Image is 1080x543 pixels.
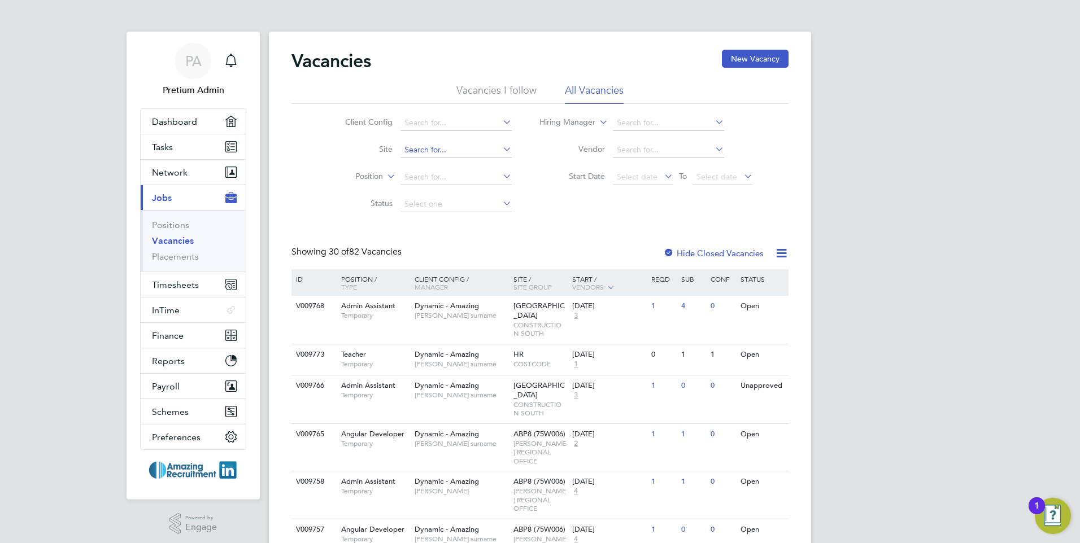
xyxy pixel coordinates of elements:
span: Admin Assistant [341,301,395,310]
button: Timesheets [141,272,246,297]
div: 1 [708,344,737,365]
div: 0 [708,471,737,492]
span: [PERSON_NAME] surname [415,311,508,320]
span: Pretium Admin [140,84,246,97]
button: New Vacancy [722,50,789,68]
span: COSTCODE [513,360,567,369]
span: Vendors [572,282,604,291]
span: Teacher [341,349,366,359]
div: Conf [708,269,737,288]
span: Powered by [185,513,217,523]
div: 1 [678,344,708,365]
input: Select one [400,196,512,212]
span: Site Group [513,282,552,291]
span: CONSTRUCTION SOUTH [513,321,567,338]
span: Tasks [152,142,173,152]
div: [DATE] [572,430,646,439]
div: 1 [648,375,678,396]
span: Timesheets [152,279,199,290]
div: 1 [648,471,678,492]
div: V009757 [293,519,333,540]
label: Position [318,171,383,182]
div: 1 [678,471,708,492]
span: [PERSON_NAME] [415,487,508,496]
span: Temporary [341,439,409,448]
span: ABP8 (75W006) [513,476,565,486]
div: 1 [1034,506,1039,520]
input: Search for... [400,169,512,185]
h2: Vacancies [291,50,371,72]
div: V009758 [293,471,333,492]
div: Open [738,519,787,540]
span: ABP8 (75W006) [513,429,565,439]
div: V009773 [293,344,333,365]
div: Open [738,296,787,317]
div: 0 [708,424,737,445]
div: 1 [648,296,678,317]
a: Powered byEngage [169,513,217,535]
span: Dynamic - Amazing [415,476,479,486]
span: 1 [572,360,580,369]
div: Reqd [648,269,678,288]
label: Vendor [540,144,605,154]
a: Vacancies [152,235,194,246]
button: Open Resource Center, 1 new notification [1035,498,1071,534]
label: Hiring Manager [530,117,595,128]
div: Position / [333,269,412,296]
span: Admin Assistant [341,476,395,486]
span: Temporary [341,311,409,320]
div: ID [293,269,333,288]
div: [DATE] [572,301,646,311]
li: Vacancies I follow [456,84,537,104]
span: Schemes [152,406,189,417]
span: 30 of [329,246,349,257]
div: 1 [648,424,678,445]
span: 3 [572,391,580,400]
div: Jobs [141,210,246,271]
span: 3 [572,311,580,321]
span: 2 [572,439,580,449]
div: Open [738,471,787,492]
img: amazing-logo-retina.png [149,461,238,479]
span: Finance [152,330,184,341]
nav: Main navigation [127,32,260,500]
span: ABP8 (75W006) [513,524,565,534]
a: Tasks [141,134,246,159]
button: Payroll [141,374,246,399]
span: Angular Developer [341,524,404,534]
div: Site / [511,269,570,296]
a: Placements [152,251,199,262]
div: 0 [708,296,737,317]
div: Status [738,269,787,288]
div: 0 [678,375,708,396]
div: 0 [678,519,708,540]
div: [DATE] [572,350,646,360]
div: Client Config / [412,269,511,296]
span: Dynamic - Amazing [415,429,479,439]
span: Preferences [152,432,201,443]
div: Sub [678,269,708,288]
div: Unapproved [738,375,787,396]
button: InTime [141,297,246,322]
div: 4 [678,296,708,317]
div: [DATE] [572,381,646,391]
div: 0 [648,344,678,365]
span: CONSTRUCTION SOUTH [513,400,567,418]
span: HR [513,349,524,359]
label: Status [328,198,393,208]
span: Select date [696,172,737,182]
button: Preferences [141,424,246,449]
label: Start Date [540,171,605,181]
span: Angular Developer [341,429,404,439]
span: 82 Vacancies [329,246,402,257]
span: Dynamic - Amazing [415,349,479,359]
span: Admin Assistant [341,380,395,390]
span: [PERSON_NAME] surname [415,360,508,369]
span: [GEOGRAPHIC_DATA] [513,380,565,400]
div: Showing [291,246,404,258]
span: Temporary [341,391,409,400]
button: Jobs [141,185,246,210]
span: 4 [572,487,580,496]
span: Temporary [341,487,409,496]
button: Reports [141,348,246,373]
